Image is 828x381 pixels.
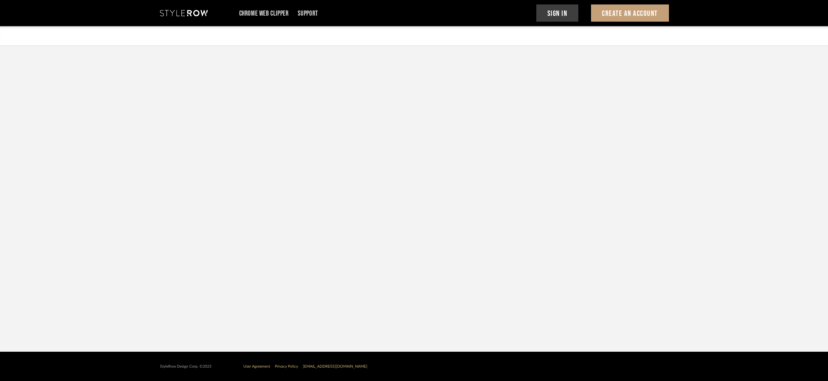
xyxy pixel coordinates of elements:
[298,11,318,16] a: Support
[536,4,578,22] button: Sign In
[239,11,289,16] a: Chrome Web Clipper
[591,4,669,22] button: Create An Account
[303,364,367,368] a: [EMAIL_ADDRESS][DOMAIN_NAME]
[160,364,212,369] div: StyleRow Design Corp. ©2025
[275,364,298,368] a: Privacy Policy
[243,364,270,368] a: User Agreement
